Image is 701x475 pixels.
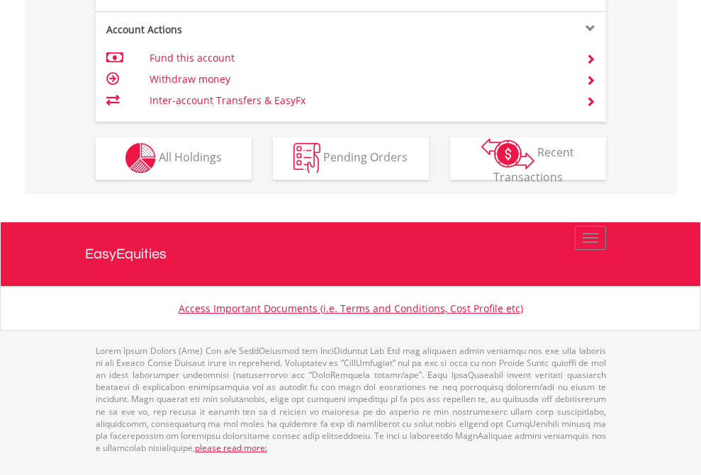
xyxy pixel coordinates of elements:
[150,90,568,111] td: Inter-account Transfers & EasyFx
[323,149,408,165] span: Pending Orders
[150,47,568,69] td: Fund this account
[493,144,575,185] span: Recent Transactions
[481,138,534,169] img: transactions-zar-wht.png
[450,137,606,180] button: Recent Transactions
[85,222,617,286] a: EasyEquities
[159,149,222,165] span: All Holdings
[179,302,523,315] a: Access Important Documents (i.e. Terms and Conditions, Cost Profile etc)
[150,69,568,90] td: Withdraw money
[195,442,267,454] a: please read more:
[293,143,320,173] img: pending_instructions-wht.png
[96,345,606,454] p: Lorem Ipsum Dolors (Ame) Con a/e SeddOeiusmod tem InciDiduntut Lab Etd mag aliquaen admin veniamq...
[125,143,156,173] img: holdings-wht.png
[96,137,252,180] button: All Holdings
[96,23,351,37] div: Account Actions
[273,137,429,180] button: Pending Orders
